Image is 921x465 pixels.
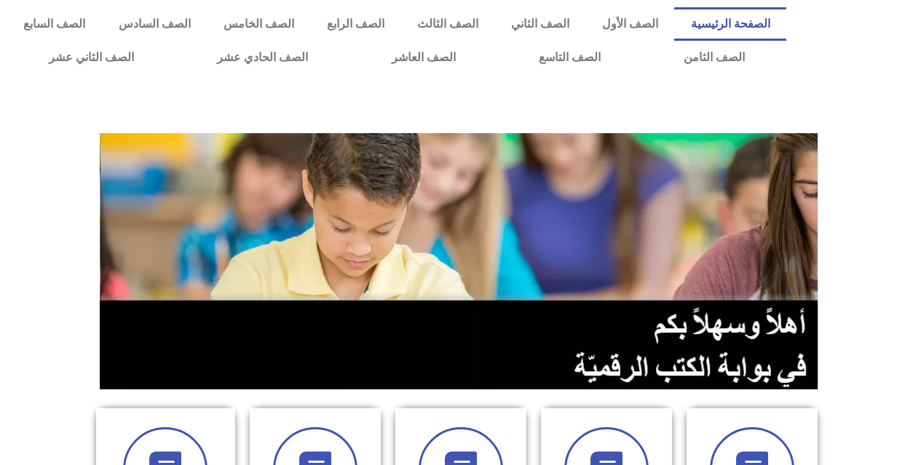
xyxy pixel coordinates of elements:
[102,7,207,41] a: الصف السادس
[585,7,674,41] a: الصف الأول
[497,41,642,74] a: الصف التاسع
[400,7,494,41] a: الصف الثالث
[310,7,400,41] a: الصف الرابع
[494,7,585,41] a: الصف الثاني
[674,7,786,41] a: الصفحة الرئيسية
[7,7,102,41] a: الصف السابع
[7,41,175,74] a: الصف الثاني عشر
[642,41,786,74] a: الصف الثامن
[350,41,497,74] a: الصف العاشر
[207,7,310,41] a: الصف الخامس
[175,41,349,74] a: الصف الحادي عشر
